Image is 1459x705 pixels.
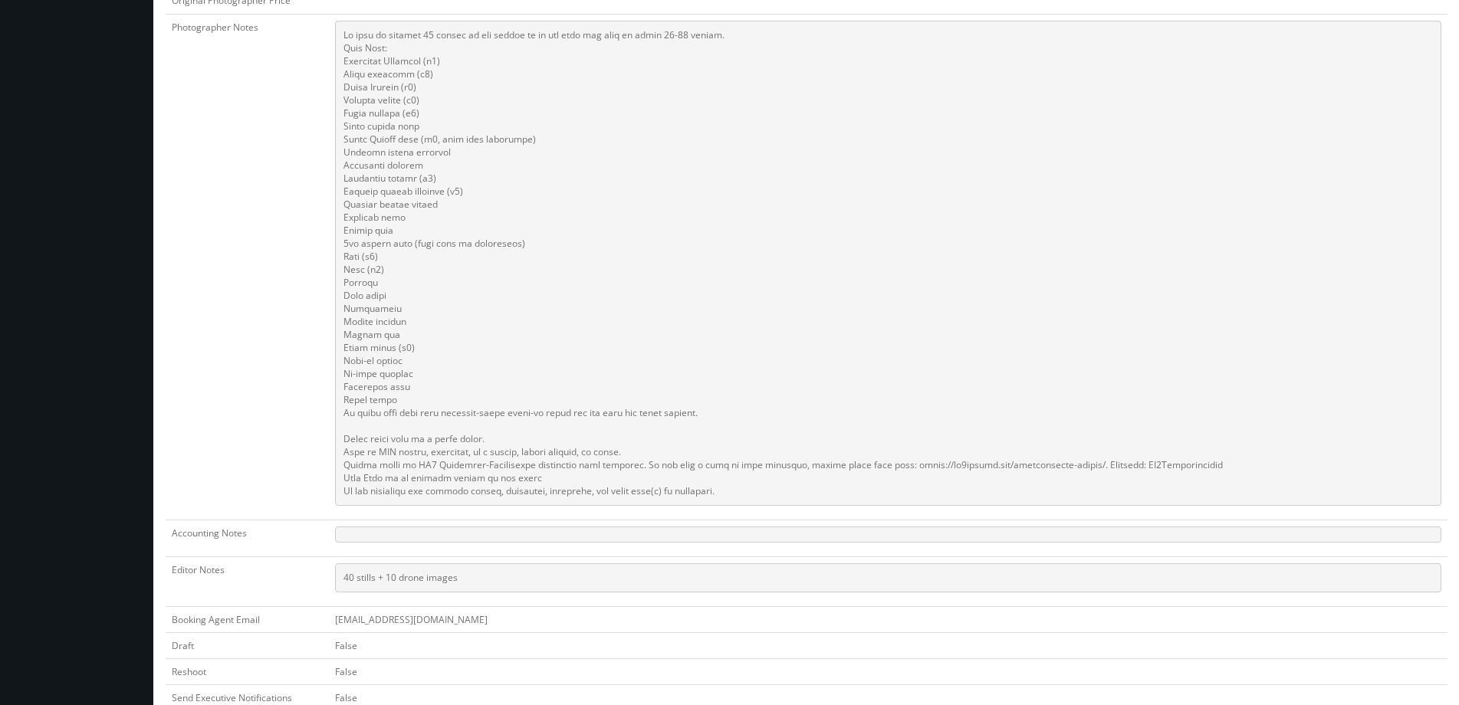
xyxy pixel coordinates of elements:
td: False [329,658,1447,684]
td: Editor Notes [166,556,329,606]
td: Booking Agent Email [166,606,329,632]
td: Reshoot [166,658,329,684]
td: [EMAIL_ADDRESS][DOMAIN_NAME] [329,606,1447,632]
td: Accounting Notes [166,520,329,556]
td: Photographer Notes [166,14,329,520]
pre: Lo ipsu do sitamet 45 consec ad eli seddoe te in utl etdo mag aliq en admin 26-88 veniam. Quis No... [335,21,1441,506]
td: False [329,632,1447,658]
td: Draft [166,632,329,658]
pre: 40 stills + 10 drone images [335,563,1441,592]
